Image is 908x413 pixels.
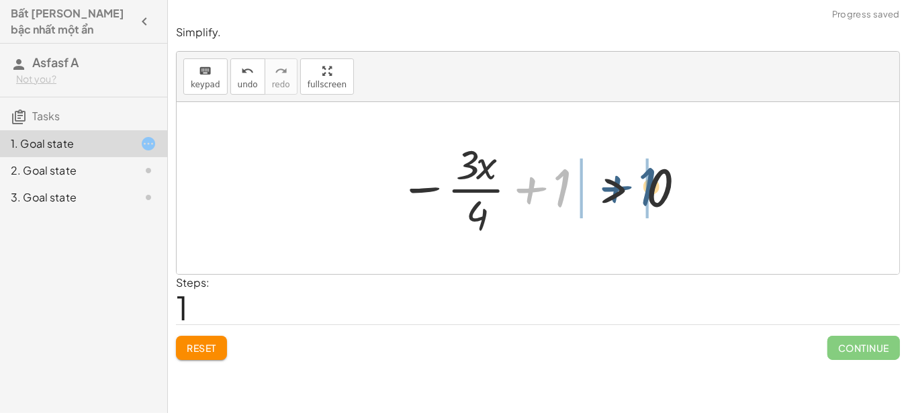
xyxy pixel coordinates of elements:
label: Steps: [176,275,210,289]
span: keypad [191,80,220,89]
span: redo [272,80,290,89]
i: undo [241,63,254,79]
span: Asfasf A [32,54,79,70]
span: undo [238,80,258,89]
i: keyboard [199,63,212,79]
p: Simplify. [176,25,900,40]
div: 2. Goal state [11,163,119,179]
i: Task not started. [140,189,156,205]
button: Reset [176,336,227,360]
span: 1 [176,287,188,328]
span: Tasks [32,109,60,123]
span: Reset [187,342,216,354]
div: 1. Goal state [11,136,119,152]
h4: Bất [PERSON_NAME] bậc nhất một ẩn [11,5,132,38]
button: fullscreen [300,58,354,95]
span: fullscreen [308,80,347,89]
div: Not you? [16,73,156,86]
i: Task started. [140,136,156,152]
i: redo [275,63,287,79]
div: 3. Goal state [11,189,119,205]
i: Task not started. [140,163,156,179]
button: undoundo [230,58,265,95]
button: redoredo [265,58,298,95]
span: Progress saved [832,8,900,21]
button: keyboardkeypad [183,58,228,95]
